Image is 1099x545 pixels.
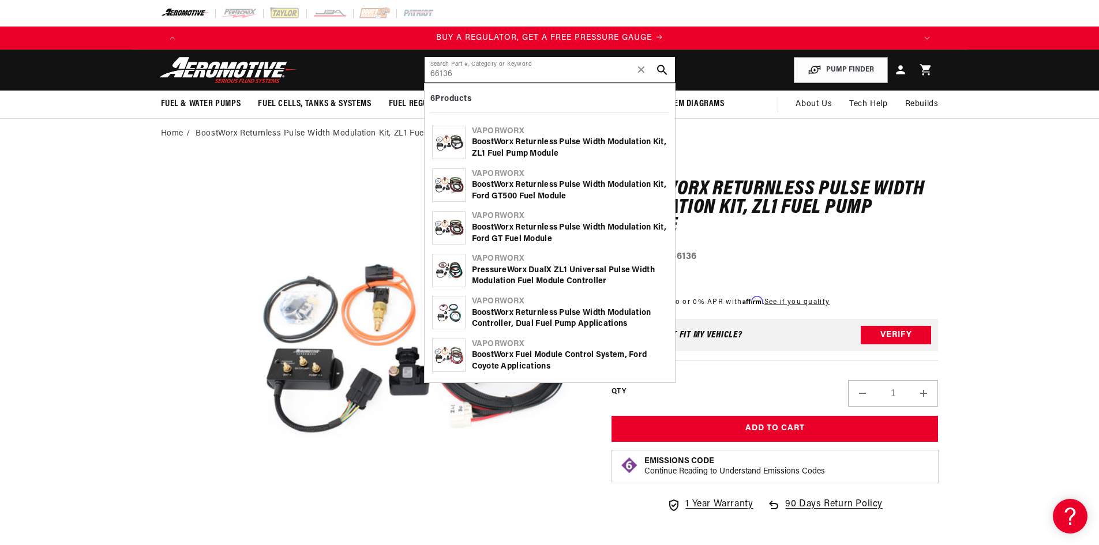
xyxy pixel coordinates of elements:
[644,456,825,477] button: Emissions CodeContinue Reading to Understand Emissions Codes
[472,339,667,350] div: VaporWorx
[472,168,667,180] div: VaporWorx
[742,296,763,305] span: Affirm
[618,330,742,340] div: Does This part fit My vehicle?
[472,137,667,159] div: BoostWorx Returnless Pulse Width Modulation Kit, ZL1 Fuel Pump Module
[161,127,183,140] a: Home
[612,250,939,265] div: Part Number:
[905,98,939,111] span: Rebuilds
[636,61,647,79] span: ✕
[767,497,883,524] a: 90 Days Return Policy
[184,32,916,44] div: 1 of 4
[184,32,916,44] a: BUY A REGULATOR, GET A FREE PRESSURE GAUGE
[472,253,667,265] div: VaporWorx
[472,296,667,307] div: VaporWorx
[436,33,652,42] span: BUY A REGULATOR, GET A FREE PRESSURE GAUGE
[612,296,830,307] p: Starting at /mo or 0% APR with .
[849,98,887,111] span: Tech Help
[472,265,667,287] div: PressureWorx DualX ZL1 Universal Pulse Width Modulation Fuel Module Controller
[258,98,371,110] span: Fuel Cells, Tanks & Systems
[764,299,830,306] a: See if you qualify - Learn more about Affirm Financing (opens in modal)
[433,174,465,196] img: BoostWorx Returnless Pulse Width Modulation Kit, Ford GT500 Fuel Module
[472,307,667,330] div: BoostWorx Returnless Pulse Width Modulation Controller, Dual Fuel Pump Applications
[472,349,667,372] div: BoostWorx Fuel Module Control System, Ford Coyote Applications
[132,27,967,50] slideshow-component: Translation missing: en.sections.announcements.announcement_bar
[787,91,841,118] a: About Us
[433,302,465,324] img: BoostWorx Returnless Pulse Width Modulation Controller, Dual Fuel Pump Applications
[156,57,301,84] img: Aeromotive
[249,91,380,118] summary: Fuel Cells, Tanks & Systems
[161,98,241,110] span: Fuel & Water Pumps
[430,95,472,103] b: 6 Products
[650,57,675,82] button: search button
[794,57,888,83] button: PUMP FINDER
[380,91,465,118] summary: Fuel Regulators
[897,91,947,118] summary: Rebuilds
[433,344,465,366] img: BoostWorx Fuel Module Control System, Ford Coyote Applications
[433,260,465,281] img: PressureWorx DualX ZL1 Universal Pulse Width Modulation Fuel Module Controller
[472,126,667,137] div: VaporWorx
[612,416,939,442] button: Add to Cart
[161,127,939,140] nav: breadcrumbs
[389,98,456,110] span: Fuel Regulators
[785,497,883,524] span: 90 Days Return Policy
[644,467,825,477] p: Continue Reading to Understand Emissions Codes
[472,179,667,202] div: BoostWorx Returnless Pulse Width Modulation Kit, Ford GT500 Fuel Module
[612,387,626,397] label: QTY
[841,91,896,118] summary: Tech Help
[184,32,916,44] div: Announcement
[472,211,667,222] div: VaporWorx
[161,27,184,50] button: Translation missing: en.sections.announcements.previous_announcement
[671,252,697,261] strong: 66136
[916,27,939,50] button: Translation missing: en.sections.announcements.next_announcement
[796,100,832,108] span: About Us
[152,91,250,118] summary: Fuel & Water Pumps
[433,131,465,153] img: BoostWorx Returnless Pulse Width Modulation Kit, ZL1 Fuel Pump Module
[657,98,725,110] span: System Diagrams
[861,326,931,344] button: Verify
[667,497,753,512] a: 1 Year Warranty
[620,456,639,475] img: Emissions code
[472,222,667,245] div: BoostWorx Returnless Pulse Width Modulation Kit, Ford GT Fuel Module
[433,217,465,239] img: BoostWorx Returnless Pulse Width Modulation Kit, Ford GT Fuel Module
[648,91,733,118] summary: System Diagrams
[612,181,939,235] h1: BoostWorx Returnless Pulse Width Modulation Kit, ZL1 Fuel Pump Module
[425,57,675,82] input: Search by Part Number, Category or Keyword
[644,457,714,465] strong: Emissions Code
[196,127,482,140] li: BoostWorx Returnless Pulse Width Modulation Kit, ZL1 Fuel Pump Module
[685,497,753,512] span: 1 Year Warranty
